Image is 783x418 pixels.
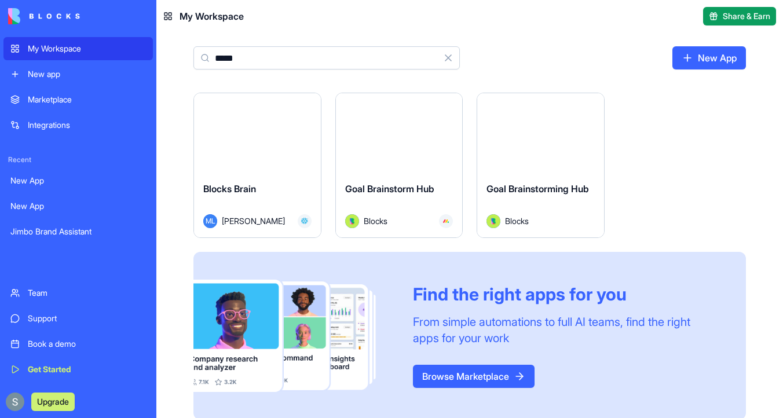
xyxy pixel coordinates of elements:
[3,113,153,137] a: Integrations
[3,63,153,86] a: New app
[345,214,359,228] img: Avatar
[345,183,434,195] span: Goal Brainstorm Hub
[3,307,153,330] a: Support
[477,93,605,238] a: Goal Brainstorming HubAvatarBlocks
[505,215,529,227] span: Blocks
[28,43,146,54] div: My Workspace
[3,281,153,305] a: Team
[3,332,153,355] a: Book a demo
[364,215,387,227] span: Blocks
[3,220,153,243] a: Jimbo Brand Assistant
[31,395,75,407] a: Upgrade
[413,314,718,346] div: From simple automations to full AI teams, find the right apps for your work
[180,9,244,23] span: My Workspace
[486,183,589,195] span: Goal Brainstorming Hub
[3,169,153,192] a: New App
[723,10,770,22] span: Share & Earn
[203,183,256,195] span: Blocks Brain
[193,280,394,393] img: Frame_181_egmpey.png
[703,7,776,25] button: Share & Earn
[10,175,146,186] div: New App
[413,365,535,388] a: Browse Marketplace
[442,218,449,225] img: Monday_mgmdm1.svg
[203,214,217,228] span: ML
[301,218,308,225] img: snowflake-bug-color-rgb_2x_aezrrj.png
[3,88,153,111] a: Marketplace
[193,93,321,238] a: Blocks BrainML[PERSON_NAME]
[28,364,146,375] div: Get Started
[413,284,718,305] div: Find the right apps for you
[10,226,146,237] div: Jimbo Brand Assistant
[31,393,75,411] button: Upgrade
[28,287,146,299] div: Team
[28,338,146,350] div: Book a demo
[222,215,285,227] span: [PERSON_NAME]
[28,119,146,131] div: Integrations
[3,358,153,381] a: Get Started
[3,195,153,218] a: New App
[486,214,500,228] img: Avatar
[10,200,146,212] div: New App
[672,46,746,69] a: New App
[8,8,80,24] img: logo
[335,93,463,238] a: Goal Brainstorm HubAvatarBlocks
[28,68,146,80] div: New app
[437,46,460,69] button: Clear
[3,155,153,164] span: Recent
[28,94,146,105] div: Marketplace
[6,393,24,411] img: ACg8ocKnDTHbS00rqwWSHQfXf8ia04QnQtz5EDX_Ef5UNrjqV-k=s96-c
[3,37,153,60] a: My Workspace
[28,313,146,324] div: Support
